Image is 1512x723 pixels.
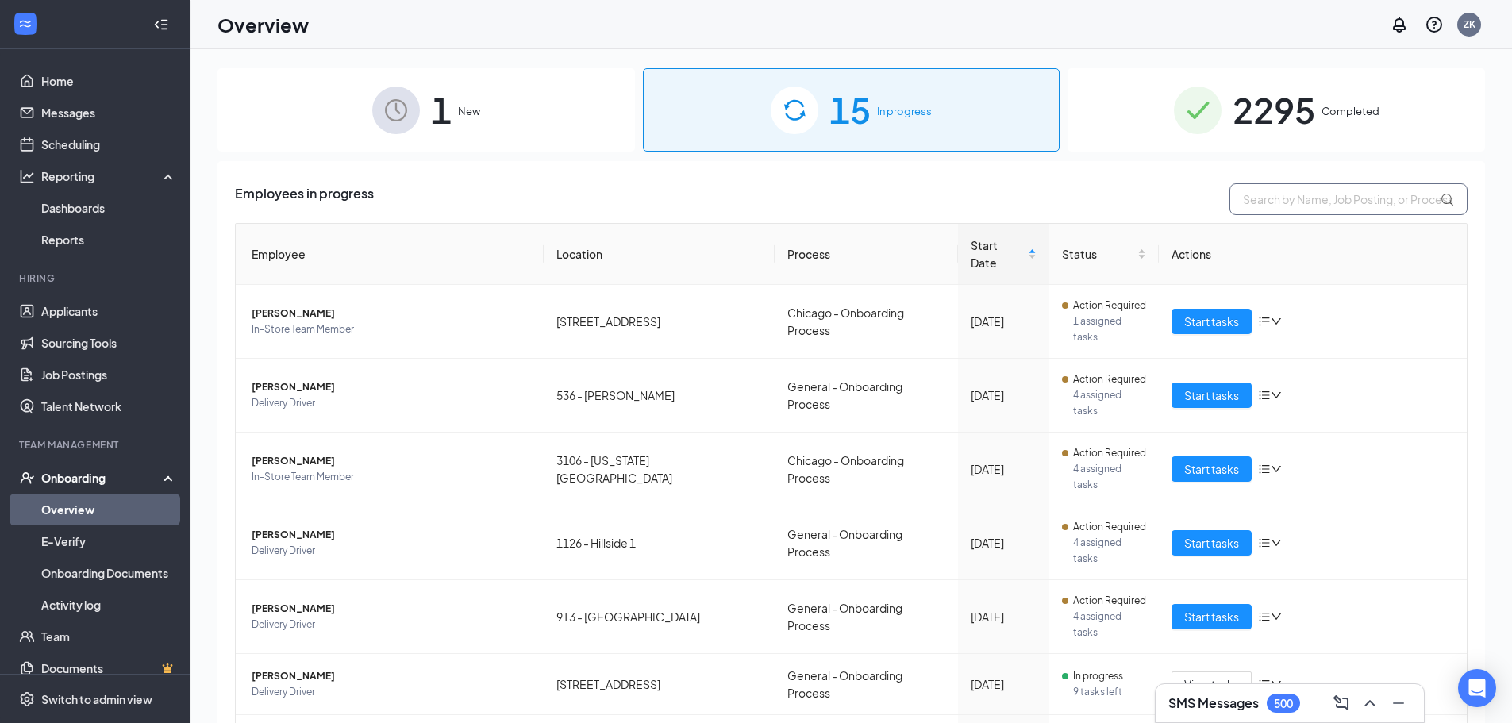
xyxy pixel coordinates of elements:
[1073,445,1146,461] span: Action Required
[971,608,1037,625] div: [DATE]
[252,379,531,395] span: [PERSON_NAME]
[252,601,531,617] span: [PERSON_NAME]
[41,390,177,422] a: Talent Network
[1258,678,1271,690] span: bars
[252,453,531,469] span: [PERSON_NAME]
[775,580,958,654] td: General - Onboarding Process
[1271,463,1282,475] span: down
[544,285,775,359] td: [STREET_ADDRESS]
[1172,309,1252,334] button: Start tasks
[41,557,177,589] a: Onboarding Documents
[431,83,452,137] span: 1
[1073,609,1147,640] span: 4 assigned tasks
[877,103,932,119] span: In progress
[19,168,35,184] svg: Analysis
[1062,245,1135,263] span: Status
[235,183,374,215] span: Employees in progress
[544,654,775,715] td: [STREET_ADDRESS]
[1172,604,1252,629] button: Start tasks
[1229,183,1468,215] input: Search by Name, Job Posting, or Process
[1073,519,1146,535] span: Action Required
[1073,371,1146,387] span: Action Required
[41,295,177,327] a: Applicants
[1271,537,1282,548] span: down
[1322,103,1379,119] span: Completed
[775,285,958,359] td: Chicago - Onboarding Process
[1458,669,1496,707] div: Open Intercom Messenger
[252,543,531,559] span: Delivery Driver
[1386,690,1411,716] button: Minimize
[544,580,775,654] td: 913 - [GEOGRAPHIC_DATA]
[1184,675,1239,693] span: View tasks
[971,386,1037,404] div: [DATE]
[544,224,775,285] th: Location
[1258,463,1271,475] span: bars
[1329,690,1354,716] button: ComposeMessage
[19,691,35,707] svg: Settings
[1073,535,1147,567] span: 4 assigned tasks
[41,192,177,224] a: Dashboards
[1168,694,1259,712] h3: SMS Messages
[17,16,33,32] svg: WorkstreamLogo
[971,313,1037,330] div: [DATE]
[1184,460,1239,478] span: Start tasks
[252,668,531,684] span: [PERSON_NAME]
[1258,389,1271,402] span: bars
[19,470,35,486] svg: UserCheck
[1073,593,1146,609] span: Action Required
[19,271,174,285] div: Hiring
[775,506,958,580] td: General - Onboarding Process
[1389,694,1408,713] svg: Minimize
[1073,313,1147,345] span: 1 assigned tasks
[1172,671,1252,697] button: View tasks
[829,83,871,137] span: 15
[41,470,164,486] div: Onboarding
[1073,668,1123,684] span: In progress
[41,168,178,184] div: Reporting
[1390,15,1409,34] svg: Notifications
[775,224,958,285] th: Process
[1172,456,1252,482] button: Start tasks
[153,17,169,33] svg: Collapse
[1271,679,1282,690] span: down
[41,494,177,525] a: Overview
[41,129,177,160] a: Scheduling
[1357,690,1383,716] button: ChevronUp
[544,433,775,506] td: 3106 - [US_STATE][GEOGRAPHIC_DATA]
[775,433,958,506] td: Chicago - Onboarding Process
[1271,611,1282,622] span: down
[41,224,177,256] a: Reports
[252,617,531,633] span: Delivery Driver
[252,527,531,543] span: [PERSON_NAME]
[1184,534,1239,552] span: Start tasks
[1073,387,1147,419] span: 4 assigned tasks
[971,675,1037,693] div: [DATE]
[1073,461,1147,493] span: 4 assigned tasks
[1258,610,1271,623] span: bars
[252,321,531,337] span: In-Store Team Member
[252,306,531,321] span: [PERSON_NAME]
[544,506,775,580] td: 1126 - Hillside 1
[217,11,309,38] h1: Overview
[1049,224,1160,285] th: Status
[1271,390,1282,401] span: down
[458,103,480,119] span: New
[1172,530,1252,556] button: Start tasks
[1184,386,1239,404] span: Start tasks
[1274,697,1293,710] div: 500
[41,589,177,621] a: Activity log
[1425,15,1444,34] svg: QuestionInfo
[1172,383,1252,408] button: Start tasks
[1233,83,1315,137] span: 2295
[41,97,177,129] a: Messages
[236,224,544,285] th: Employee
[775,654,958,715] td: General - Onboarding Process
[971,534,1037,552] div: [DATE]
[252,395,531,411] span: Delivery Driver
[1464,17,1475,31] div: ZK
[252,684,531,700] span: Delivery Driver
[41,621,177,652] a: Team
[1360,694,1379,713] svg: ChevronUp
[1073,684,1147,700] span: 9 tasks left
[41,652,177,684] a: DocumentsCrown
